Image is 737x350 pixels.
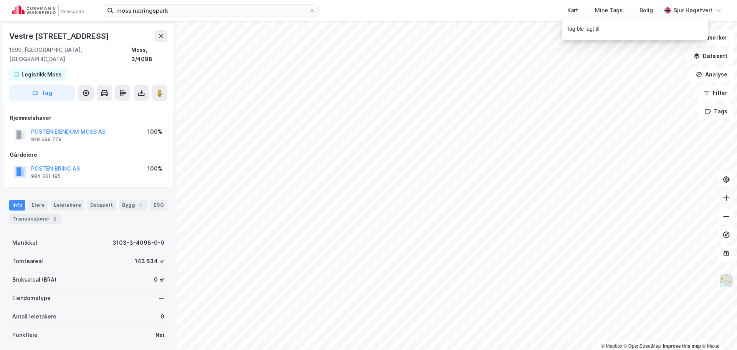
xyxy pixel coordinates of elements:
[12,275,56,284] div: Bruksareal (BRA)
[595,6,623,15] div: Mine Tags
[87,200,116,211] div: Datasett
[31,173,61,179] div: 984 661 185
[719,274,734,288] img: Z
[113,5,309,16] input: Søk på adresse, matrikkel, gårdeiere, leietakere eller personer
[154,275,164,284] div: 0 ㎡
[147,127,162,136] div: 100%
[21,70,62,79] div: Logistikk Moss
[674,6,712,15] div: Sjur Høgetveit
[699,313,737,350] iframe: Chat Widget
[160,312,164,321] div: 0
[12,312,56,321] div: Antall leietakere
[147,164,162,173] div: 100%
[624,343,661,349] a: OpenStreetMap
[28,200,48,211] div: Eiere
[12,294,51,303] div: Eiendomstype
[687,48,734,64] button: Datasett
[12,330,38,340] div: Punktleie
[137,201,144,209] div: 1
[698,104,734,119] button: Tags
[51,215,59,223] div: 6
[112,238,164,247] div: 3103-3-4098-0-0
[689,67,734,82] button: Analyse
[119,200,147,211] div: Bygg
[9,200,25,211] div: Info
[12,238,37,247] div: Matrikkel
[31,136,61,143] div: 928 689 778
[12,257,43,266] div: Tomteareal
[9,30,110,42] div: Vestre [STREET_ADDRESS]
[135,257,164,266] div: 143 634 ㎡
[150,200,167,211] div: ESG
[9,45,131,64] div: 1599, [GEOGRAPHIC_DATA], [GEOGRAPHIC_DATA]
[10,150,167,159] div: Gårdeiere
[567,6,578,15] div: Kart
[9,214,62,224] div: Transaksjoner
[640,6,653,15] div: Bolig
[699,313,737,350] div: Kontrollprogram for chat
[601,343,622,349] a: Mapbox
[10,113,167,123] div: Hjemmelshaver
[12,5,85,16] img: cushman-wakefield-realkapital-logo.202ea83816669bd177139c58696a8fa1.svg
[51,200,84,211] div: Leietakere
[9,85,75,101] button: Tag
[663,343,701,349] a: Improve this map
[155,330,164,340] div: Nei
[131,45,167,64] div: Moss, 3/4098
[697,85,734,101] button: Filter
[159,294,164,303] div: —
[567,25,600,34] div: Tag ble lagt til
